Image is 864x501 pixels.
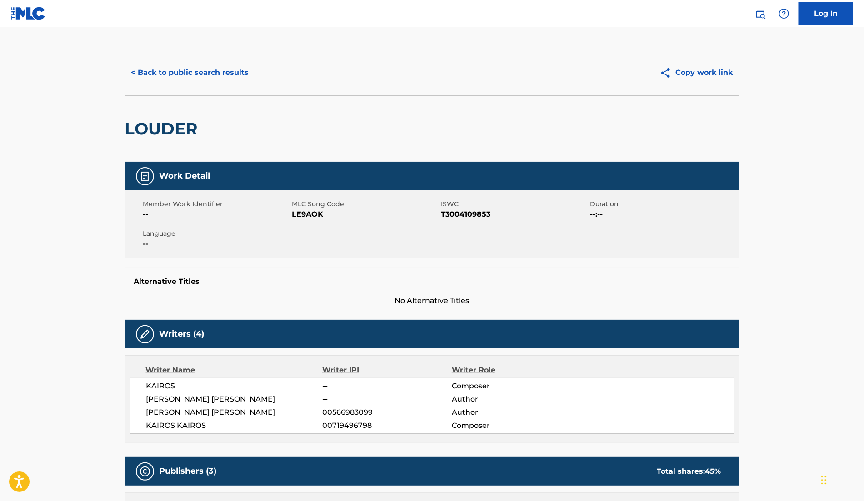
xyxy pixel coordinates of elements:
[140,466,150,477] img: Publishers
[660,67,676,79] img: Copy work link
[452,365,569,376] div: Writer Role
[755,8,766,19] img: search
[146,381,323,392] span: KAIROS
[775,5,793,23] div: Help
[143,199,290,209] span: Member Work Identifier
[441,199,588,209] span: ISWC
[452,381,569,392] span: Composer
[452,394,569,405] span: Author
[160,171,210,181] h5: Work Detail
[160,329,205,339] h5: Writers (4)
[134,277,730,286] h5: Alternative Titles
[146,407,323,418] span: [PERSON_NAME] [PERSON_NAME]
[143,209,290,220] span: --
[452,420,569,431] span: Composer
[654,61,739,84] button: Copy work link
[821,466,827,494] div: Drag
[322,365,452,376] div: Writer IPI
[146,420,323,431] span: KAIROS KAIROS
[779,8,789,19] img: help
[11,7,46,20] img: MLC Logo
[657,466,721,477] div: Total shares:
[705,467,721,476] span: 45 %
[143,238,290,249] span: --
[143,229,290,238] span: Language
[452,407,569,418] span: Author
[292,199,439,209] span: MLC Song Code
[146,365,323,376] div: Writer Name
[322,394,451,405] span: --
[322,407,451,418] span: 00566983099
[160,466,217,476] h5: Publishers (3)
[799,2,853,25] a: Log In
[441,209,588,220] span: T3004109853
[322,381,451,392] span: --
[140,171,150,182] img: Work Detail
[140,329,150,340] img: Writers
[125,61,255,84] button: < Back to public search results
[146,394,323,405] span: [PERSON_NAME] [PERSON_NAME]
[322,420,451,431] span: 00719496798
[125,295,739,306] span: No Alternative Titles
[292,209,439,220] span: LE9AOK
[125,119,202,139] h2: LOUDER
[590,199,737,209] span: Duration
[751,5,769,23] a: Public Search
[590,209,737,220] span: --:--
[819,457,864,501] iframe: Chat Widget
